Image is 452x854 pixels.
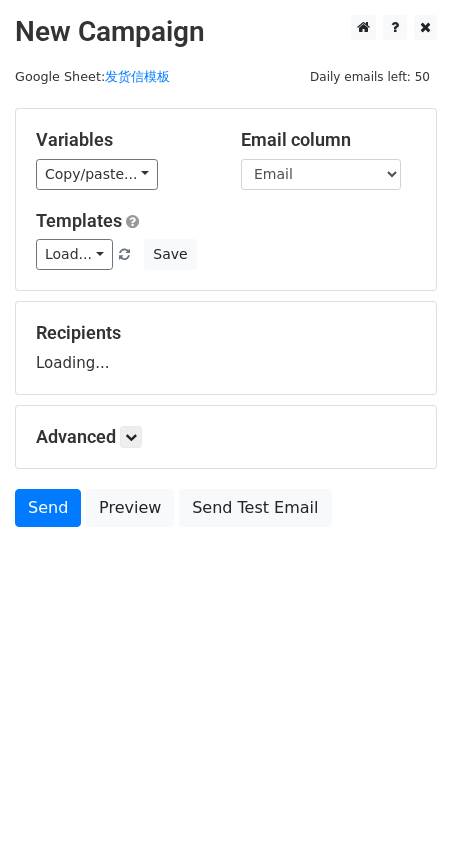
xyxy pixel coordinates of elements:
[105,69,170,84] a: 发货信模板
[144,239,196,270] button: Save
[36,129,211,151] h5: Variables
[15,489,81,527] a: Send
[86,489,174,527] a: Preview
[36,426,416,448] h5: Advanced
[179,489,331,527] a: Send Test Email
[36,159,158,190] a: Copy/paste...
[36,239,113,270] a: Load...
[15,15,437,49] h2: New Campaign
[36,322,416,344] h5: Recipients
[241,129,416,151] h5: Email column
[15,69,170,84] small: Google Sheet:
[36,322,416,374] div: Loading...
[303,69,437,84] a: Daily emails left: 50
[36,210,122,231] a: Templates
[303,66,437,88] span: Daily emails left: 50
